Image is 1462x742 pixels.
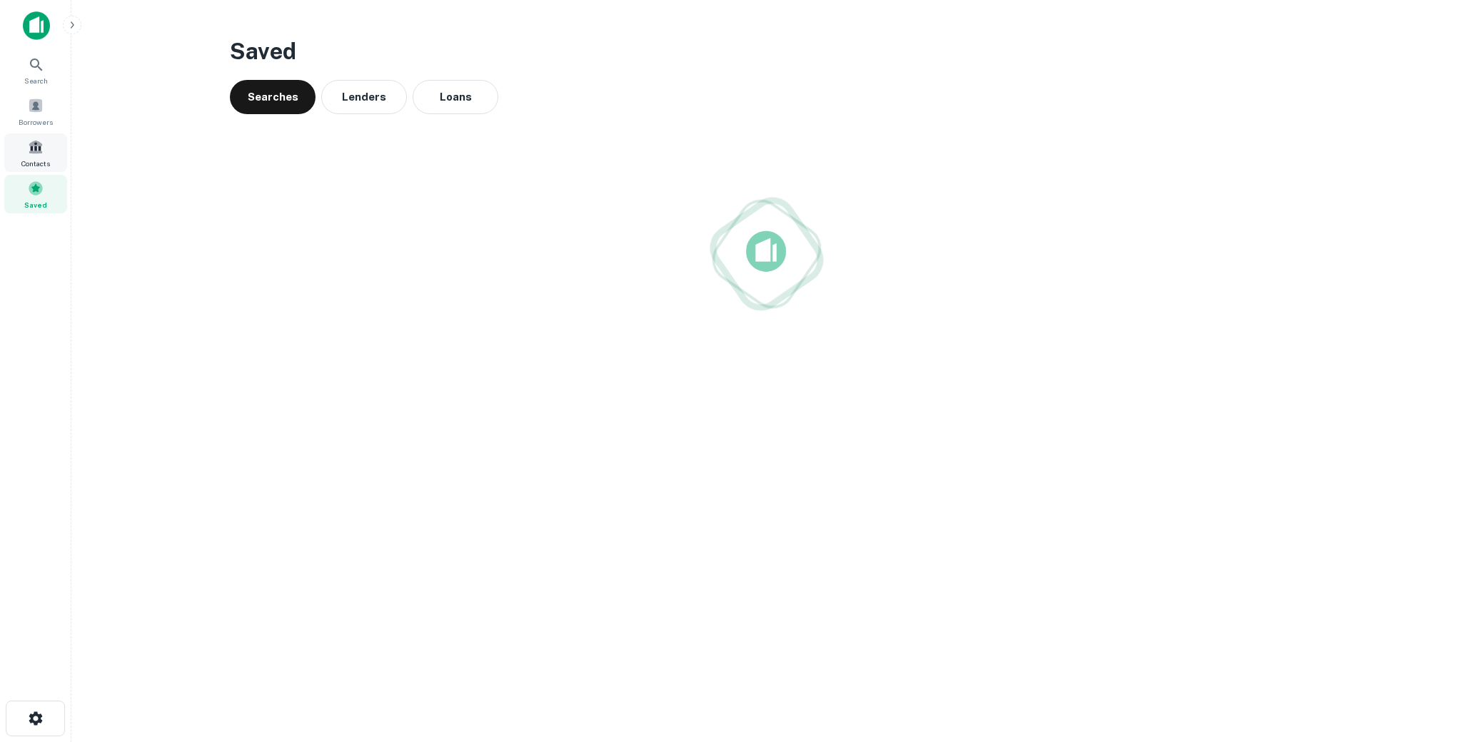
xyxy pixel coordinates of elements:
[24,199,47,210] span: Saved
[413,80,498,114] button: Loans
[24,75,48,86] span: Search
[23,11,50,40] img: capitalize-icon.png
[4,133,67,172] a: Contacts
[230,80,316,114] button: Searches
[4,175,67,213] a: Saved
[230,34,1304,68] h3: Saved
[19,116,53,128] span: Borrowers
[4,92,67,131] a: Borrowers
[21,158,50,169] span: Contacts
[4,51,67,89] a: Search
[1391,628,1462,696] iframe: Chat Widget
[321,80,407,114] button: Lenders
